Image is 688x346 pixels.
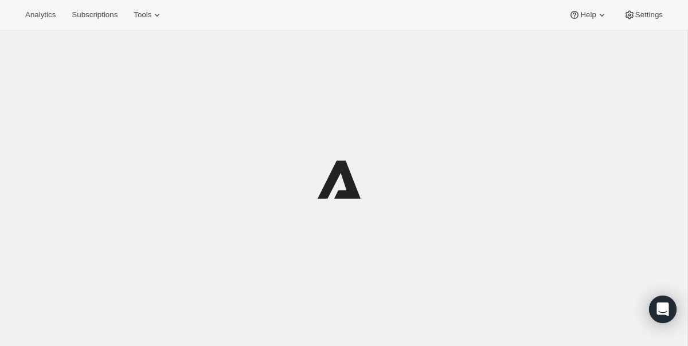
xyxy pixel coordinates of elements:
span: Settings [635,10,663,19]
button: Help [562,7,614,23]
span: Help [580,10,596,19]
div: Open Intercom Messenger [649,296,677,323]
button: Tools [127,7,170,23]
button: Settings [617,7,670,23]
span: Analytics [25,10,56,19]
span: Subscriptions [72,10,118,19]
button: Subscriptions [65,7,124,23]
button: Analytics [18,7,62,23]
span: Tools [134,10,151,19]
